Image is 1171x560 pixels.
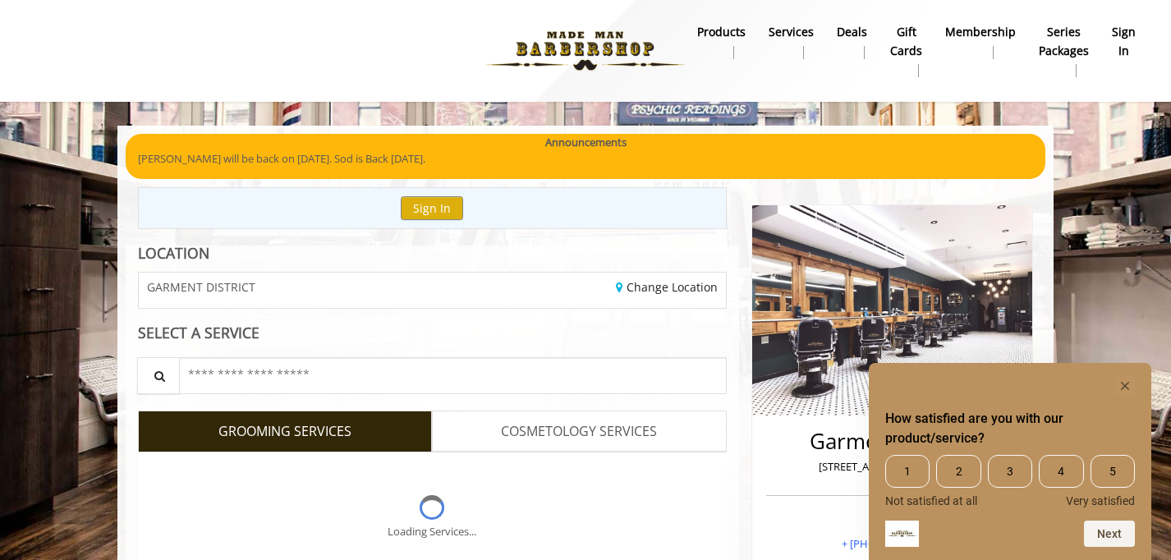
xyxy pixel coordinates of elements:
b: sign in [1112,23,1136,60]
h2: How satisfied are you with our product/service? Select an option from 1 to 5, with 1 being Not sa... [885,409,1135,448]
b: gift cards [890,23,922,60]
img: Made Man Barbershop logo [472,6,698,96]
span: GARMENT DISTRICT [147,281,255,293]
button: Sign In [401,196,463,220]
a: ServicesServices [757,21,825,63]
a: DealsDeals [825,21,879,63]
button: Next question [1084,521,1135,547]
span: GROOMING SERVICES [218,421,351,443]
div: How satisfied are you with our product/service? Select an option from 1 to 5, with 1 being Not sa... [885,376,1135,547]
p: [PERSON_NAME] will be back on [DATE]. Sod is Back [DATE]. [138,150,1033,168]
h2: Garment District [770,429,1014,453]
div: SELECT A SERVICE [138,325,727,341]
button: Hide survey [1115,376,1135,396]
a: Gift cardsgift cards [879,21,934,81]
b: Membership [945,23,1016,41]
span: 2 [936,455,980,488]
b: Deals [837,23,867,41]
a: Productsproducts [686,21,757,63]
button: Service Search [137,357,180,394]
span: Not satisfied at all [885,494,977,507]
span: 4 [1039,455,1083,488]
b: Series packages [1039,23,1089,60]
h3: Phone [770,518,1014,530]
a: + [PHONE_NUMBER] [842,536,943,551]
b: LOCATION [138,243,209,263]
a: MembershipMembership [934,21,1027,63]
a: Change Location [616,279,718,295]
span: Very satisfied [1066,494,1135,507]
span: 1 [885,455,930,488]
span: COSMETOLOGY SERVICES [501,421,657,443]
span: 3 [988,455,1032,488]
div: How satisfied are you with our product/service? Select an option from 1 to 5, with 1 being Not sa... [885,455,1135,507]
p: [STREET_ADDRESS][US_STATE] [770,458,1014,475]
a: Series packagesSeries packages [1027,21,1100,81]
b: Services [769,23,814,41]
span: 5 [1091,455,1135,488]
b: products [697,23,746,41]
div: Loading Services... [388,523,476,540]
b: Announcements [545,134,627,151]
a: sign insign in [1100,21,1147,63]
